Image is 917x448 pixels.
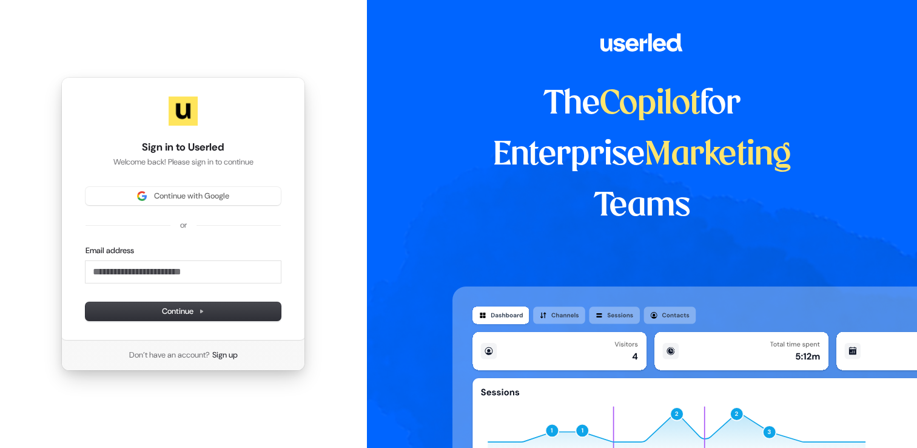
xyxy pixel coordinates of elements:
h1: Sign in to Userled [86,140,281,155]
span: Continue [162,306,204,317]
p: Welcome back! Please sign in to continue [86,157,281,168]
button: Continue [86,302,281,321]
span: Marketing [645,140,791,171]
span: Copilot [600,89,700,120]
label: Email address [86,245,134,256]
img: Sign in with Google [137,191,147,201]
span: Don’t have an account? [129,350,210,361]
a: Sign up [212,350,238,361]
span: Continue with Google [154,191,229,202]
p: or [180,220,187,231]
h1: The for Enterprise Teams [452,79,831,232]
img: Userled [169,97,198,126]
button: Sign in with GoogleContinue with Google [86,187,281,205]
